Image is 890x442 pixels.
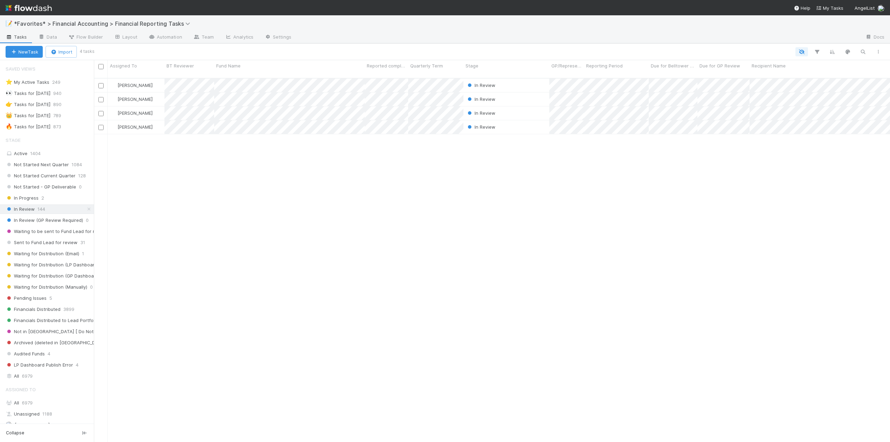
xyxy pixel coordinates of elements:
span: [PERSON_NAME] [15,422,50,428]
a: Settings [259,32,297,43]
a: Docs [860,32,890,43]
div: In Review [466,123,495,130]
span: Sent to Fund Lead for review [6,238,78,247]
span: In Review [466,124,495,130]
span: 128 [78,171,86,180]
span: ⭐ [6,79,13,85]
a: Data [33,32,63,43]
span: In Progress [6,194,39,202]
span: Stage [466,62,478,69]
span: 1 [82,249,84,258]
span: In Review [466,82,495,88]
div: In Review [466,96,495,103]
div: [PERSON_NAME] [111,123,153,130]
span: In Review [6,205,35,214]
span: Reporting Period [586,62,623,69]
div: My Active Tasks [6,78,49,87]
span: Waiting for Distribution (Email) [6,249,79,258]
img: avatar_705f3a58-2659-4f93-91ad-7a5be837418b.png [111,110,116,116]
span: Reported completed by [367,62,406,69]
span: 4 [48,349,50,358]
span: Not Started - GP Deliverable [6,183,76,191]
span: 2 [41,194,44,202]
span: 👉 [6,101,13,107]
span: 0 [86,216,89,225]
div: All [6,399,92,407]
button: NewTask [6,46,43,58]
span: Due for GP Review [699,62,740,69]
span: Not Started Current Quarter [6,171,75,180]
a: Team [188,32,219,43]
span: 1188 [42,410,52,418]
button: Import [46,46,77,58]
span: In Review (GP Review Required) [6,216,83,225]
span: 🔥 [6,123,13,129]
span: In Review [466,96,495,102]
span: Flow Builder [68,33,103,40]
span: 249 [52,78,67,87]
input: Toggle Row Selected [98,111,104,116]
span: 6979 [22,372,33,380]
div: Unassigned [6,410,92,418]
span: Assigned To [110,62,137,69]
img: avatar_17610dbf-fae2-46fa-90b6-017e9223b3c9.png [6,421,13,428]
a: Analytics [219,32,259,43]
img: logo-inverted-e16ddd16eac7371096b0.svg [6,2,52,14]
a: Layout [108,32,143,43]
span: Waiting for Distribution (Manually) [6,283,87,291]
span: 👀 [6,90,13,96]
div: Help [794,5,810,11]
span: Archived (deleted in [GEOGRAPHIC_DATA]) [6,338,107,347]
div: Tasks for [DATE] [6,100,50,109]
span: 0 [79,183,82,191]
span: 5 [49,294,52,303]
div: Active [6,149,92,158]
span: 873 [53,122,68,131]
span: 4 [76,361,79,369]
span: 3899 [63,305,74,314]
span: 940 [53,89,68,98]
input: Toggle Row Selected [98,125,104,130]
span: Waiting to be sent to Fund Lead for review [6,227,107,236]
span: 1084 [72,160,82,169]
span: *Favorites* > Financial Accounting > Financial Reporting Tasks [14,20,194,27]
small: 4 tasks [80,48,95,55]
span: Tasks [6,33,27,40]
span: [PERSON_NAME] [118,96,153,102]
span: Collapse [6,430,24,436]
span: Not in [GEOGRAPHIC_DATA] [ Do Nothing ] [6,327,106,336]
span: 890 [53,100,68,109]
div: All [6,372,92,380]
span: Financials Distributed to Lead Portfolio [6,316,98,325]
span: 👑 [6,112,13,118]
img: avatar_705f3a58-2659-4f93-91ad-7a5be837418b.png [111,124,116,130]
input: Toggle Row Selected [98,97,104,102]
span: 1404 [30,151,41,156]
span: In Review [466,110,495,116]
div: In Review [466,82,495,89]
img: avatar_705f3a58-2659-4f93-91ad-7a5be837418b.png [111,96,116,102]
input: Toggle Row Selected [98,83,104,88]
span: Due for Belltower Review [651,62,696,69]
div: [PERSON_NAME] [111,110,153,116]
img: avatar_705f3a58-2659-4f93-91ad-7a5be837418b.png [111,82,116,88]
span: 789 [53,111,68,120]
a: My Tasks [816,5,843,11]
span: Recipient Name [752,62,786,69]
span: Financials Distributed [6,305,60,314]
span: 144 [38,205,45,214]
span: Not Started Next Quarter [6,160,69,169]
span: 0 [90,283,93,291]
span: Assigned To [6,383,36,396]
span: 6979 [22,400,33,405]
span: GP/Representative wants to review [551,62,582,69]
img: avatar_705f3a58-2659-4f93-91ad-7a5be837418b.png [877,5,884,12]
span: BT Reviewer [167,62,194,69]
div: [PERSON_NAME] [111,82,153,89]
span: Stage [6,133,21,147]
span: 📝 [6,21,13,26]
span: [PERSON_NAME] [118,82,153,88]
span: Waiting for Distribution (GP Dashboard) [6,272,100,280]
